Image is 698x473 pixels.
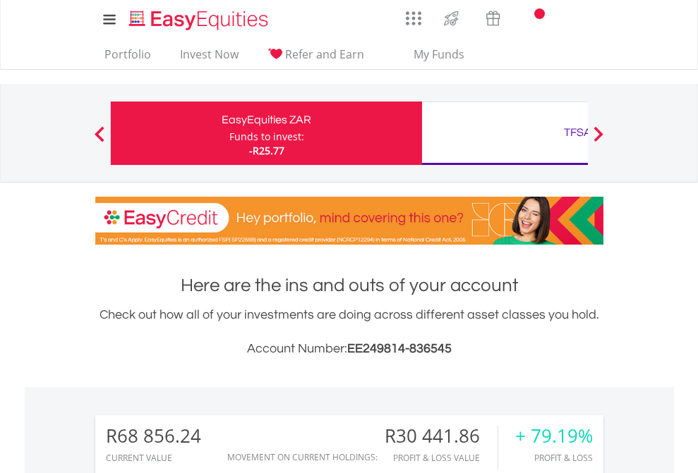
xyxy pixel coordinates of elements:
div: EasyEquities ZAR [119,110,414,130]
div: + 79.19% [515,426,593,446]
img: EasyCredit Promotion Banner [95,197,603,245]
div: Profit & Loss Value [385,453,498,462]
div: Check out how all of your investments are doing across different asset classes you hold. [95,305,603,359]
div: Funds to invest: [229,130,304,144]
span: EE249814-836545 [347,342,452,355]
img: thrive-v2.svg [440,7,463,30]
div: CURRENT VALUE [106,453,201,462]
div: R68 856.24 [106,426,201,446]
img: grid-menu-icon.svg [406,11,421,26]
h1: Here are the ins and outs of your account [95,273,603,298]
div: R30 441.86 [385,426,498,446]
h3: Account Number: [95,339,603,359]
a: FAQ's and Support [550,4,586,32]
button: Next [584,133,613,147]
div: Profit & Loss [515,453,593,462]
div: Movement on Current Holdings: [227,453,378,462]
a: Refer and Earn [262,47,370,69]
img: vouchers-v2.svg [481,7,505,30]
img: EasyEquities_Logo.png [126,8,274,32]
button: Previous [85,133,114,147]
span: My Funds [393,45,486,63]
span: -R25.77 [249,144,284,157]
a: Notifications [514,4,550,32]
a: Vouchers [472,4,514,30]
a: Portfolio [99,47,157,69]
a: Home page [124,4,274,32]
a: Invest Now [174,47,244,69]
span: Refer and Earn [285,47,364,62]
a: AppsGrid [397,4,431,26]
a: My Profile [586,4,622,35]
